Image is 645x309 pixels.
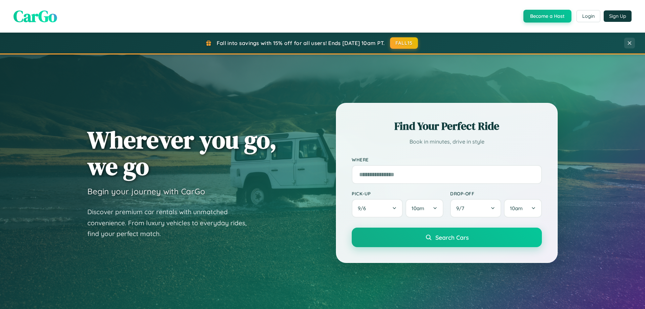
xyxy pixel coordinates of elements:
[576,10,600,22] button: Login
[412,205,424,211] span: 10am
[217,40,385,46] span: Fall into savings with 15% off for all users! Ends [DATE] 10am PT.
[352,157,542,162] label: Where
[523,10,571,23] button: Become a Host
[358,205,369,211] span: 9 / 6
[352,137,542,147] p: Book in minutes, drive in style
[352,199,403,218] button: 9/6
[456,205,468,211] span: 9 / 7
[504,199,542,218] button: 10am
[435,234,469,241] span: Search Cars
[450,199,501,218] button: 9/7
[405,199,443,218] button: 10am
[13,5,57,27] span: CarGo
[87,206,255,239] p: Discover premium car rentals with unmatched convenience. From luxury vehicles to everyday rides, ...
[87,126,277,180] h1: Wherever you go, we go
[450,191,542,196] label: Drop-off
[604,10,632,22] button: Sign Up
[352,191,443,196] label: Pick-up
[510,205,523,211] span: 10am
[390,37,418,49] button: FALL15
[87,186,205,196] h3: Begin your journey with CarGo
[352,119,542,133] h2: Find Your Perfect Ride
[352,228,542,247] button: Search Cars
